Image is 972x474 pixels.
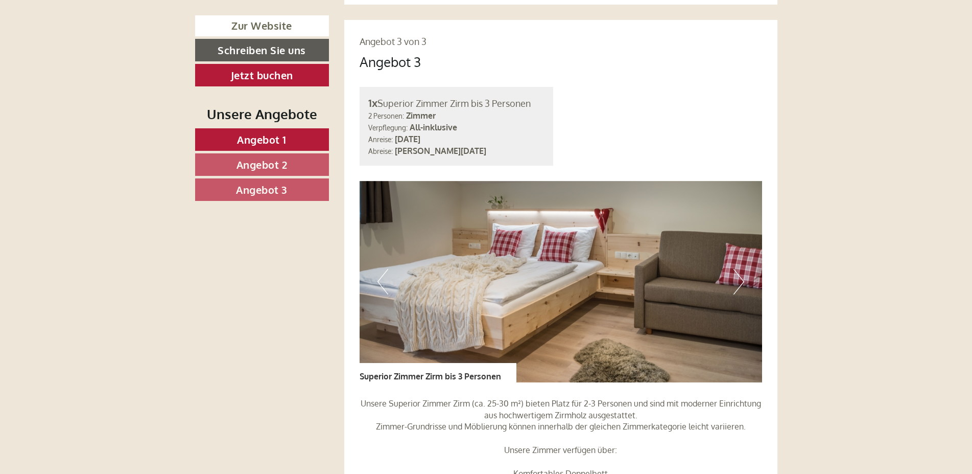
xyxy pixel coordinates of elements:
[173,8,230,25] div: Mittwoch
[8,28,170,59] div: Guten Tag, wie können wir Ihnen helfen?
[360,52,421,71] div: Angebot 3
[236,158,288,171] span: Angebot 2
[195,104,329,123] div: Unsere Angebote
[406,110,436,121] b: Zimmer
[395,146,486,156] b: [PERSON_NAME][DATE]
[368,96,544,110] div: Superior Zimmer Zirm bis 3 Personen
[733,269,744,295] button: Next
[334,265,402,287] button: Senden
[395,134,420,144] b: [DATE]
[410,122,457,132] b: All-inklusive
[15,50,165,57] small: 19:39
[195,39,329,61] a: Schreiben Sie uns
[368,96,377,109] b: 1x
[377,269,388,295] button: Previous
[368,135,393,144] small: Anreise:
[360,181,762,382] img: image
[195,64,329,86] a: Jetzt buchen
[195,15,329,36] a: Zur Website
[368,147,393,155] small: Abreise:
[360,363,516,382] div: Superior Zimmer Zirm bis 3 Personen
[15,30,165,38] div: Berghotel Alpenrast
[236,183,288,196] span: Angebot 3
[368,111,404,120] small: 2 Personen:
[237,133,287,146] span: Angebot 1
[360,36,426,47] span: Angebot 3 von 3
[368,123,408,132] small: Verpflegung:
